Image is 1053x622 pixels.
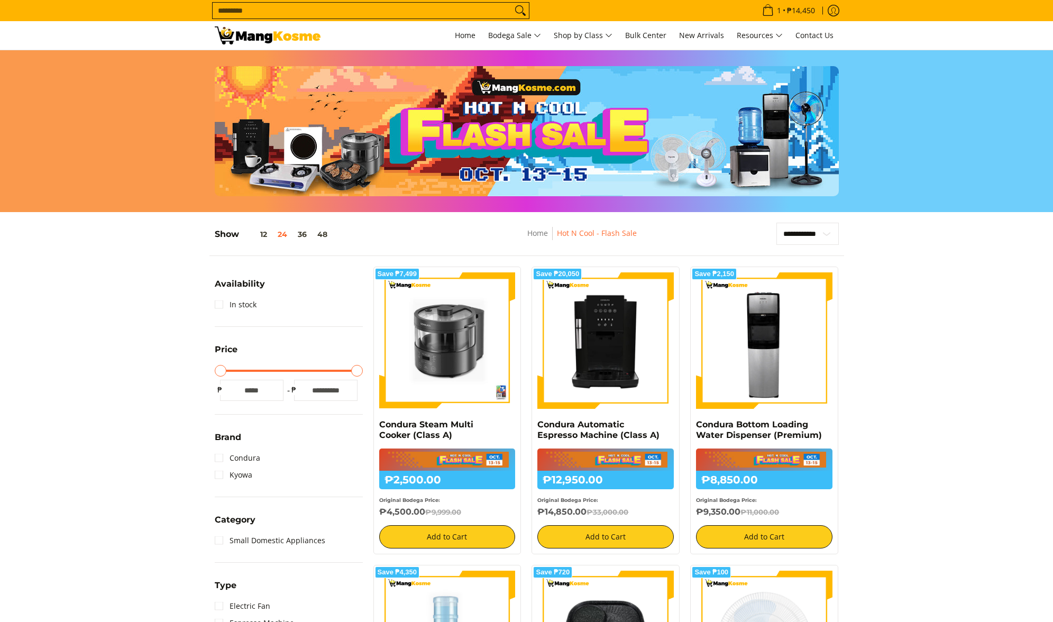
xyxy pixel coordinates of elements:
span: Bulk Center [625,30,666,40]
span: Availability [215,280,265,288]
h6: ₱9,350.00 [696,507,832,517]
span: Save ₱2,150 [694,271,734,277]
a: Kyowa [215,466,252,483]
a: Small Domestic Appliances [215,532,325,549]
h6: ₱2,500.00 [379,471,516,489]
h6: ₱14,850.00 [537,507,674,517]
img: Condura Bottom Loading Water Dispenser (Premium) [696,272,832,409]
del: ₱11,000.00 [740,508,779,516]
a: Contact Us [790,21,839,50]
summary: Open [215,516,255,532]
del: ₱9,999.00 [425,508,461,516]
img: Condura Steam Multi Cooker (Class A) [379,272,516,409]
h5: Show [215,229,333,240]
span: 1 [775,7,783,14]
button: 36 [292,230,312,239]
button: 48 [312,230,333,239]
span: Home [455,30,475,40]
a: Home [450,21,481,50]
a: Condura Steam Multi Cooker (Class A) [379,419,473,440]
span: Save ₱720 [536,569,570,575]
a: Home [527,228,548,238]
a: New Arrivals [674,21,729,50]
a: Resources [731,21,788,50]
span: ₱ [215,385,225,395]
small: Original Bodega Price: [696,497,757,503]
button: Add to Cart [379,525,516,548]
a: Condura [215,450,260,466]
span: Price [215,345,237,354]
a: Bulk Center [620,21,672,50]
small: Original Bodega Price: [379,497,440,503]
summary: Open [215,433,241,450]
a: Bodega Sale [483,21,546,50]
del: ₱33,000.00 [587,508,628,516]
summary: Open [215,280,265,296]
span: Resources [737,29,783,42]
h6: ₱12,950.00 [537,471,674,489]
span: ₱14,450 [785,7,817,14]
button: Add to Cart [537,525,674,548]
small: Original Bodega Price: [537,497,598,503]
button: 12 [239,230,272,239]
span: New Arrivals [679,30,724,40]
summary: Open [215,345,237,362]
span: Type [215,581,236,590]
span: Category [215,516,255,524]
a: Hot N Cool - Flash Sale [557,228,637,238]
span: Contact Us [795,30,834,40]
a: Condura Automatic Espresso Machine (Class A) [537,419,660,440]
span: Bodega Sale [488,29,541,42]
nav: Main Menu [331,21,839,50]
span: Brand [215,433,241,442]
button: Search [512,3,529,19]
h6: ₱4,500.00 [379,507,516,517]
a: Condura Bottom Loading Water Dispenser (Premium) [696,419,822,440]
span: Save ₱4,350 [378,569,417,575]
button: Add to Cart [696,525,832,548]
img: Condura Automatic Espresso Machine (Class A) [537,272,674,409]
span: Save ₱100 [694,569,728,575]
span: Save ₱20,050 [536,271,579,277]
img: Hot N Cool: Mang Kosme MID-PAYDAY APPLIANCES SALE! l Mang Kosme [215,26,321,44]
a: Electric Fan [215,598,270,615]
h6: ₱8,850.00 [696,471,832,489]
span: Save ₱7,499 [378,271,417,277]
a: Shop by Class [548,21,618,50]
span: Shop by Class [554,29,612,42]
span: ₱ [289,385,299,395]
span: • [759,5,818,16]
a: In stock [215,296,257,313]
nav: Breadcrumbs [451,227,713,251]
summary: Open [215,581,236,598]
button: 24 [272,230,292,239]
